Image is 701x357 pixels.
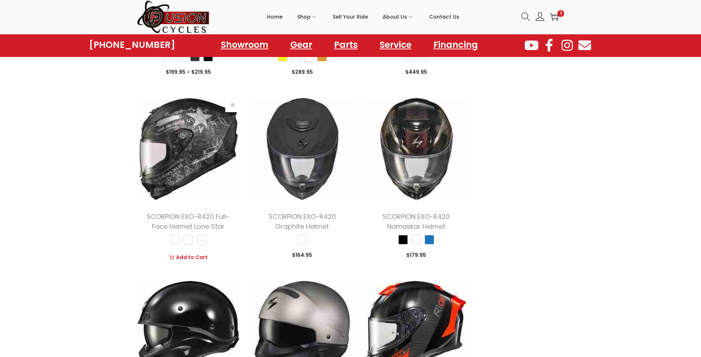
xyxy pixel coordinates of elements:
[297,8,311,26] span: Shop
[383,212,450,231] a: SCORPION EXO-R420 Namaskar Helmet
[187,68,190,76] span: –
[426,37,485,53] a: Financing
[166,68,169,76] span: $
[292,251,312,259] span: 164.95
[166,68,185,76] span: 199.95
[405,68,427,76] span: 449.95
[147,212,230,231] a: SCORPION EXO-R420 Full-Face Helmet Lone Star
[550,12,559,21] a: 1
[191,68,211,76] span: 219.95
[283,37,319,53] a: Gear
[267,0,283,33] a: Home
[292,68,313,76] span: 289.95
[333,8,368,26] span: Sell Your Ride
[89,40,175,50] a: [PHONE_NUMBER]
[292,68,295,76] span: $
[405,68,409,76] span: $
[429,8,459,26] span: Contact Us
[292,251,295,259] span: $
[383,0,414,33] a: About Us
[214,37,485,53] nav: Menu
[191,68,195,76] span: $
[333,0,368,33] a: Sell Your Ride
[214,37,276,53] a: Showroom
[372,37,419,53] a: Service
[142,252,234,263] a: Add to Cart
[269,212,336,231] a: SCORPION EXO-R420 Graphite Helmet
[429,0,459,33] a: Contact Us
[406,251,410,259] span: $
[225,98,240,112] span: Quick View
[327,37,365,53] a: Parts
[383,8,407,26] span: About Us
[267,8,283,26] span: Home
[406,251,426,259] span: 179.95
[210,0,516,33] nav: Primary navigation
[297,0,318,33] a: Shop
